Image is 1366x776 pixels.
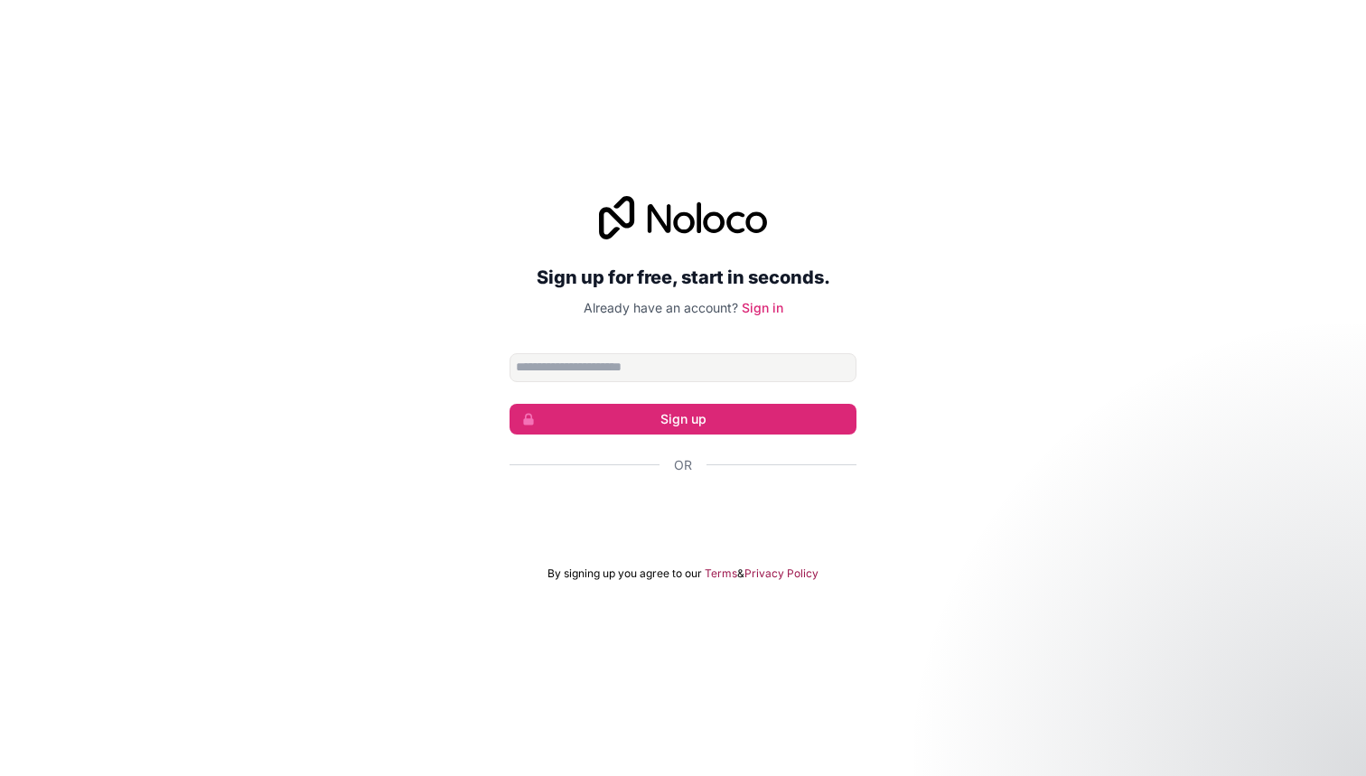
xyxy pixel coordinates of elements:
[705,566,737,581] a: Terms
[737,566,744,581] span: &
[742,300,783,315] a: Sign in
[510,261,856,294] h2: Sign up for free, start in seconds.
[510,404,856,435] button: Sign up
[547,566,702,581] span: By signing up you agree to our
[510,494,856,534] div: Inloggen met Google. Wordt geopend in een nieuw tabblad
[584,300,738,315] span: Already have an account?
[510,353,856,382] input: Email address
[744,566,819,581] a: Privacy Policy
[501,494,865,534] iframe: Knop Inloggen met Google
[1005,640,1366,767] iframe: Intercom notifications message
[674,456,692,474] span: Or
